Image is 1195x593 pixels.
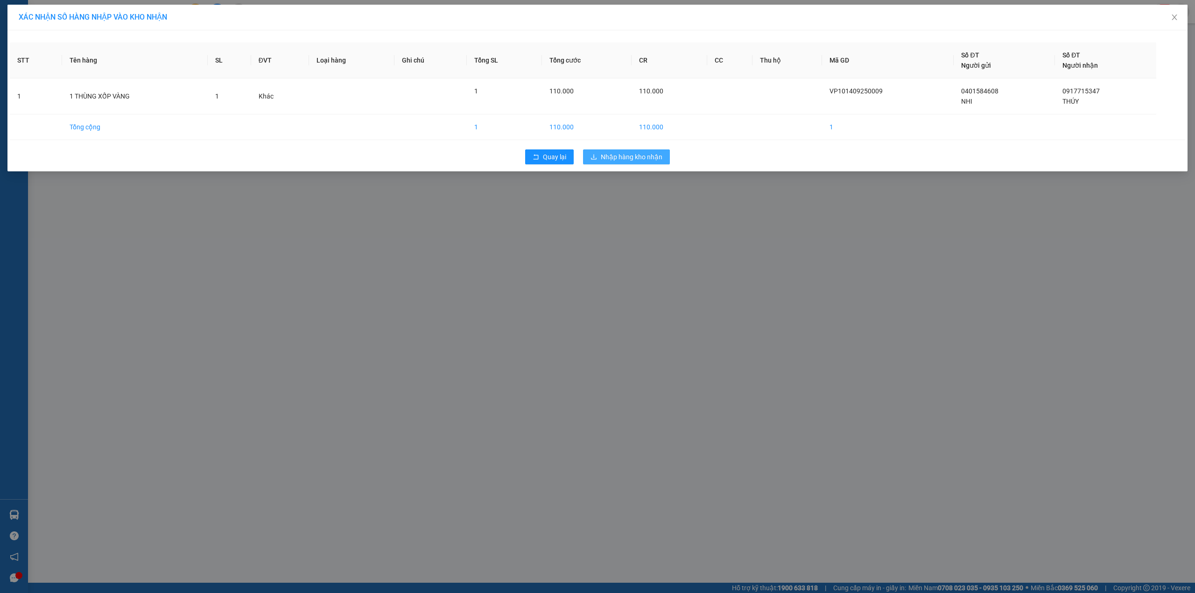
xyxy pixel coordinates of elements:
[542,42,632,78] th: Tổng cước
[1062,62,1098,69] span: Người nhận
[467,114,542,140] td: 1
[601,152,662,162] span: Nhập hàng kho nhận
[1062,87,1100,95] span: 0917715347
[62,78,208,114] td: 1 THÙNG XỐP VÀNG
[251,42,309,78] th: ĐVT
[961,62,991,69] span: Người gửi
[632,114,708,140] td: 110.000
[961,51,979,59] span: Số ĐT
[19,13,167,21] span: XÁC NHẬN SỐ HÀNG NHẬP VÀO KHO NHẬN
[961,87,998,95] span: 0401584608
[1062,98,1079,105] span: THÚY
[752,42,822,78] th: Thu hộ
[707,42,752,78] th: CC
[309,42,395,78] th: Loại hàng
[822,114,954,140] td: 1
[533,154,539,161] span: rollback
[394,42,467,78] th: Ghi chú
[549,87,574,95] span: 110.000
[829,87,883,95] span: VP101409250009
[822,42,954,78] th: Mã GD
[62,42,208,78] th: Tên hàng
[632,42,708,78] th: CR
[208,42,251,78] th: SL
[467,42,542,78] th: Tổng SL
[961,98,972,105] span: NHI
[251,78,309,114] td: Khác
[542,114,632,140] td: 110.000
[1062,51,1080,59] span: Số ĐT
[10,78,62,114] td: 1
[62,114,208,140] td: Tổng cộng
[1171,14,1178,21] span: close
[583,149,670,164] button: downloadNhập hàng kho nhận
[525,149,574,164] button: rollbackQuay lại
[10,42,62,78] th: STT
[474,87,478,95] span: 1
[543,152,566,162] span: Quay lại
[1161,5,1188,31] button: Close
[215,92,219,100] span: 1
[590,154,597,161] span: download
[639,87,663,95] span: 110.000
